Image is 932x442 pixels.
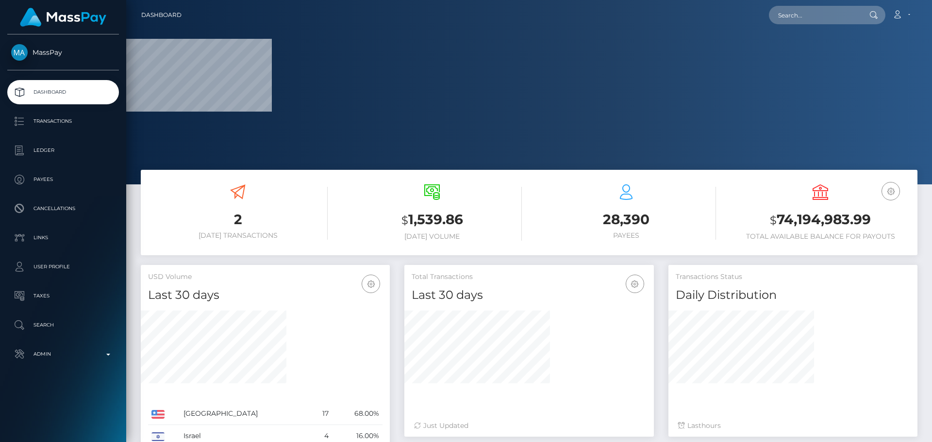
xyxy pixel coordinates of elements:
p: User Profile [11,260,115,274]
td: 68.00% [332,403,383,425]
a: Transactions [7,109,119,133]
a: Admin [7,342,119,366]
p: Payees [11,172,115,187]
p: Transactions [11,114,115,129]
small: $ [770,213,777,227]
a: Ledger [7,138,119,163]
div: Just Updated [414,421,644,431]
h4: Last 30 days [412,287,646,304]
td: [GEOGRAPHIC_DATA] [180,403,311,425]
span: MassPay [7,48,119,57]
p: Search [11,318,115,332]
img: IL.png [151,432,165,441]
h3: 74,194,983.99 [731,210,910,230]
div: Last hours [678,421,908,431]
a: Search [7,313,119,337]
p: Admin [11,347,115,361]
p: Cancellations [11,201,115,216]
small: $ [401,213,408,227]
p: Links [11,230,115,245]
h6: Payees [536,231,716,240]
img: MassPay [11,44,28,61]
a: Dashboard [7,80,119,104]
h5: USD Volume [148,272,383,282]
a: Links [7,226,119,250]
input: Search... [769,6,860,24]
h5: Total Transactions [412,272,646,282]
img: MassPay Logo [20,8,106,27]
td: 17 [311,403,332,425]
h6: [DATE] Volume [342,232,522,241]
p: Ledger [11,143,115,158]
h3: 1,539.86 [342,210,522,230]
h3: 28,390 [536,210,716,229]
h6: [DATE] Transactions [148,231,328,240]
p: Dashboard [11,85,115,99]
a: Cancellations [7,196,119,221]
a: Taxes [7,284,119,308]
p: Taxes [11,289,115,303]
a: Dashboard [141,5,182,25]
h4: Daily Distribution [676,287,910,304]
h4: Last 30 days [148,287,383,304]
h3: 2 [148,210,328,229]
a: User Profile [7,255,119,279]
h5: Transactions Status [676,272,910,282]
h6: Total Available Balance for Payouts [731,232,910,241]
img: US.png [151,410,165,419]
a: Payees [7,167,119,192]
